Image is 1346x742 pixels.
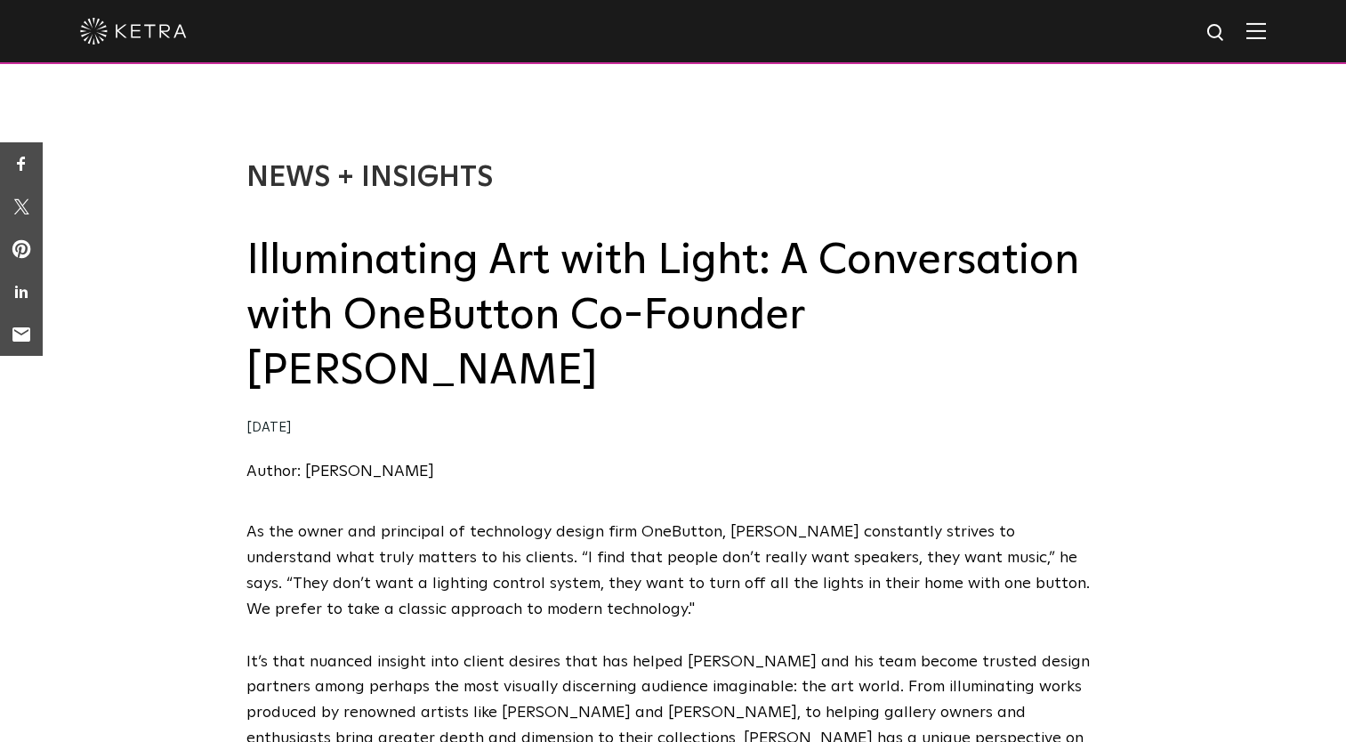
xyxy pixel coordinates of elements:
h2: Illuminating Art with Light: A Conversation with OneButton Co-Founder [PERSON_NAME] [246,233,1100,399]
img: ketra-logo-2019-white [80,18,187,44]
p: As the owner and principal of technology design firm OneButton, [PERSON_NAME] constantly strives ... [246,520,1100,622]
img: search icon [1205,22,1228,44]
a: Author: [PERSON_NAME] [246,464,434,480]
img: Hamburger%20Nav.svg [1246,22,1266,39]
a: News + Insights [246,164,493,192]
div: [DATE] [246,415,1100,441]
